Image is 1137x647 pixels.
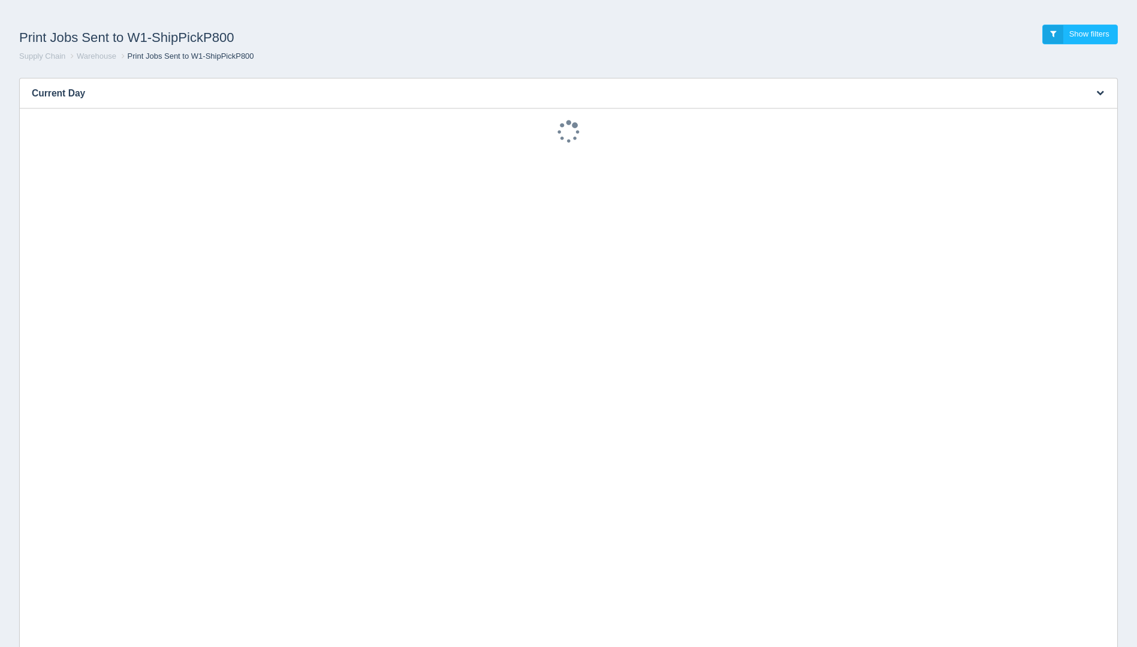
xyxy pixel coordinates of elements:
[119,51,254,62] li: Print Jobs Sent to W1-ShipPickP800
[20,78,1081,108] h3: Current Day
[77,52,116,61] a: Warehouse
[19,25,569,51] h1: Print Jobs Sent to W1-ShipPickP800
[1069,29,1109,38] span: Show filters
[19,52,65,61] a: Supply Chain
[1042,25,1118,44] a: Show filters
